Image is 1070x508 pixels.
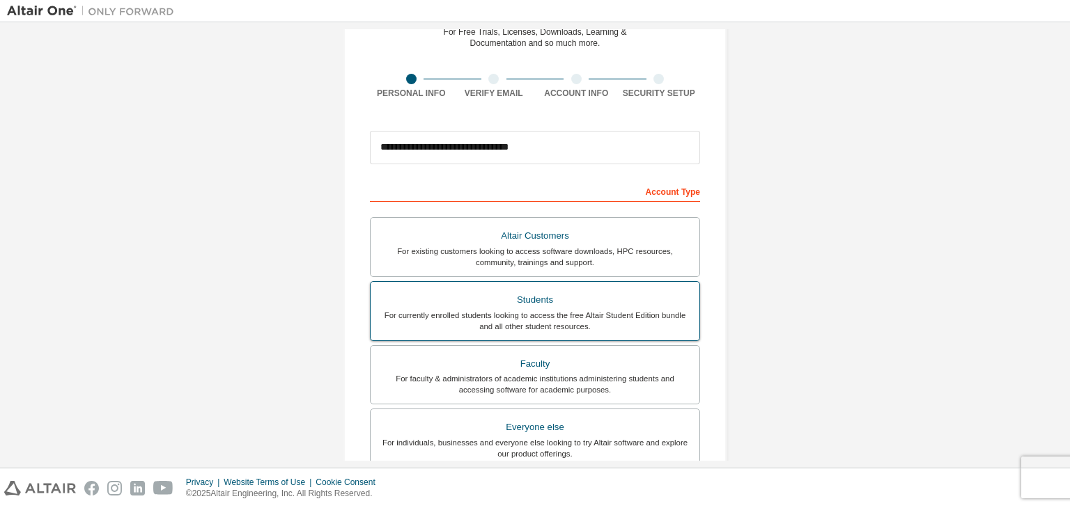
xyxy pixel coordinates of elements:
img: Altair One [7,4,181,18]
img: instagram.svg [107,481,122,495]
div: Privacy [186,477,224,488]
div: Verify Email [453,88,536,99]
div: Security Setup [618,88,701,99]
div: Students [379,290,691,310]
div: Everyone else [379,418,691,437]
div: For Free Trials, Licenses, Downloads, Learning & Documentation and so much more. [444,26,627,49]
img: youtube.svg [153,481,173,495]
p: © 2025 Altair Engineering, Inc. All Rights Reserved. [186,488,384,500]
div: Personal Info [370,88,453,99]
div: For faculty & administrators of academic institutions administering students and accessing softwa... [379,373,691,395]
div: For individuals, businesses and everyone else looking to try Altair software and explore our prod... [379,437,691,459]
img: facebook.svg [84,481,99,495]
div: For existing customers looking to access software downloads, HPC resources, community, trainings ... [379,246,691,268]
div: Cookie Consent [316,477,383,488]
div: Faculty [379,354,691,374]
div: Website Terms of Use [224,477,316,488]
img: linkedin.svg [130,481,145,495]
div: Account Type [370,180,700,202]
div: Altair Customers [379,226,691,246]
div: For currently enrolled students looking to access the free Altair Student Edition bundle and all ... [379,310,691,332]
div: Account Info [535,88,618,99]
img: altair_logo.svg [4,481,76,495]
